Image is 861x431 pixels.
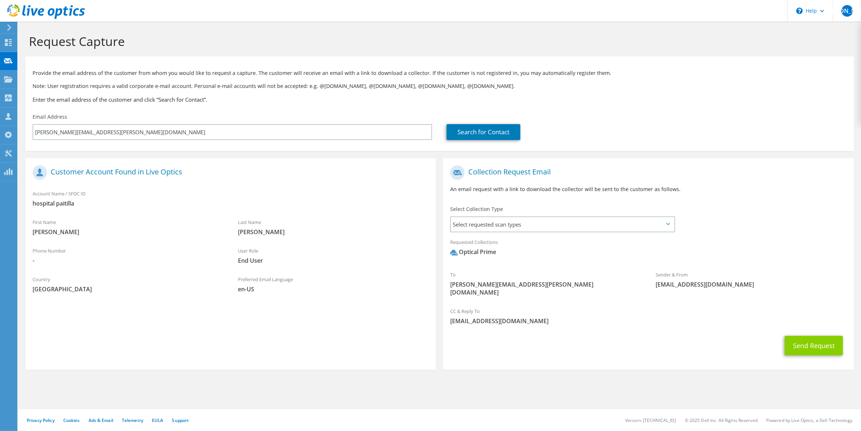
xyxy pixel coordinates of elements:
[656,280,847,288] span: [EMAIL_ADDRESS][DOMAIN_NAME]
[33,228,223,236] span: [PERSON_NAME]
[33,285,223,293] span: [GEOGRAPHIC_DATA]
[450,165,843,180] h1: Collection Request Email
[33,82,847,90] p: Note: User registration requires a valid corporate e-mail account. Personal e-mail accounts will ...
[450,206,503,213] label: Select Collection Type
[231,215,436,240] div: Last Name
[25,186,436,211] div: Account Name / SFDC ID
[29,34,847,49] h1: Request Capture
[152,417,163,423] a: EULA
[238,285,429,293] span: en-US
[33,69,847,77] p: Provide the email address of the customer from whom you would like to request a capture. The cust...
[25,215,231,240] div: First Name
[766,417,852,423] li: Powered by Live Optics, a Dell Technology
[450,317,846,325] span: [EMAIL_ADDRESS][DOMAIN_NAME]
[33,113,67,121] label: Email Address
[63,417,80,423] a: Cookies
[841,5,853,17] span: [PERSON_NAME]
[443,234,853,263] div: Requested Collections
[451,217,674,232] span: Select requested scan types
[33,165,425,180] h1: Customer Account Found in Live Optics
[89,417,113,423] a: Ads & Email
[238,257,429,265] span: End User
[685,417,758,423] li: © 2025 Dell Inc. All Rights Reserved
[33,96,847,103] h3: Enter the email address of the customer and click “Search for Contact”.
[450,248,496,256] div: Optical Prime
[238,228,429,236] span: [PERSON_NAME]
[25,272,231,297] div: Country
[33,257,223,265] span: -
[796,8,803,14] svg: \n
[122,417,143,423] a: Telemetry
[172,417,189,423] a: Support
[648,267,854,292] div: Sender & From
[33,199,429,207] span: hospital paitilla
[450,185,846,193] p: An email request with a link to download the collector will be sent to the customer as follows.
[27,417,55,423] a: Privacy Policy
[25,243,231,268] div: Phone Number
[785,336,843,355] button: Send Request
[443,304,853,329] div: CC & Reply To
[443,267,648,300] div: To
[231,272,436,297] div: Preferred Email Language
[231,243,436,268] div: User Role
[625,417,676,423] li: Version: [TECHNICAL_ID]
[447,124,520,140] a: Search for Contact
[450,280,641,296] span: [PERSON_NAME][EMAIL_ADDRESS][PERSON_NAME][DOMAIN_NAME]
